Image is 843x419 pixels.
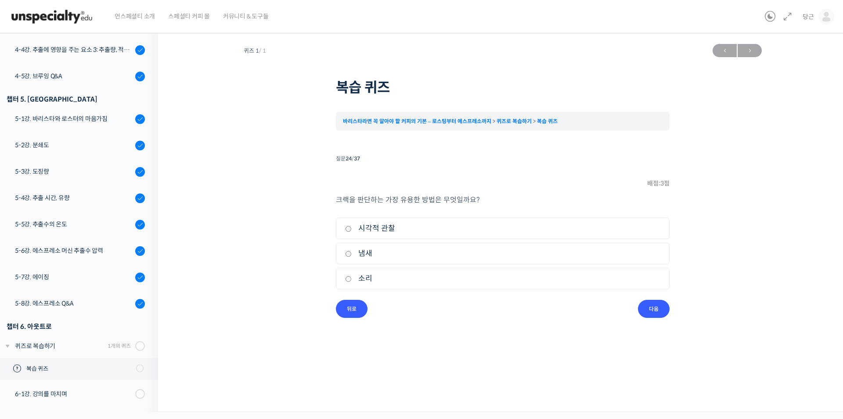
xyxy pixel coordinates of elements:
[259,47,266,55] span: / 1
[336,153,670,164] div: 질문 /
[244,48,266,54] span: 퀴즈 1
[713,45,737,57] span: ←
[803,13,814,21] span: 당근
[15,45,133,55] div: 4-4강. 추출에 영향을 주는 요소 3: 추출량, 적정 추출수의 양
[15,219,133,229] div: 5-5강. 추출수의 온도
[15,389,133,399] div: 6-1강. 강의를 마치며
[354,155,360,162] span: 37
[345,273,660,284] label: 소리
[15,193,133,203] div: 5-4강. 추출 시간, 유량
[15,272,133,282] div: 5-7강. 에이징
[136,292,146,299] span: 설정
[15,341,105,351] div: 퀴즈로 복습하기
[336,79,670,96] h1: 복습 퀴즈
[113,279,169,301] a: 설정
[647,178,670,189] span: 배점: 점
[15,167,133,176] div: 5-3강. 도징량
[345,276,352,282] input: 소리
[638,300,670,318] input: 다음
[15,114,133,124] div: 5-1강. 바리스타와 로스터의 마음가짐
[58,279,113,301] a: 대화
[7,321,145,332] div: 챕터 6. 아웃트로
[15,246,133,255] div: 5-6강. 에스프레소 머신 추출수 압력
[26,364,130,373] span: 복습 퀴즈
[738,45,762,57] span: →
[343,118,491,124] a: 바리스타라면 꼭 알아야 할 커피의 기본 – 로스팅부터 에스프레소까지
[497,118,532,124] a: 퀴즈로 복습하기
[15,71,133,81] div: 4-5강. 브루잉 Q&A
[537,118,558,124] a: 복습 퀴즈
[80,292,91,299] span: 대화
[3,279,58,301] a: 홈
[15,140,133,150] div: 5-2강. 분쇄도
[345,248,660,259] label: 냄새
[738,44,762,57] a: 다음→
[660,179,664,187] span: 3
[15,299,133,308] div: 5-8강. 에스프레소 Q&A
[336,300,367,318] input: 뒤로
[345,251,352,257] input: 냄새
[346,155,352,162] span: 24
[713,44,737,57] a: ←이전
[28,292,33,299] span: 홈
[336,194,670,206] p: 크랙을 판단하는 가장 유용한 방법은 무엇일까요?
[7,93,145,105] div: 챕터 5. [GEOGRAPHIC_DATA]
[345,222,660,234] label: 시각적 관찰
[345,226,352,232] input: 시각적 관찰
[108,342,131,350] div: 1개의 퀴즈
